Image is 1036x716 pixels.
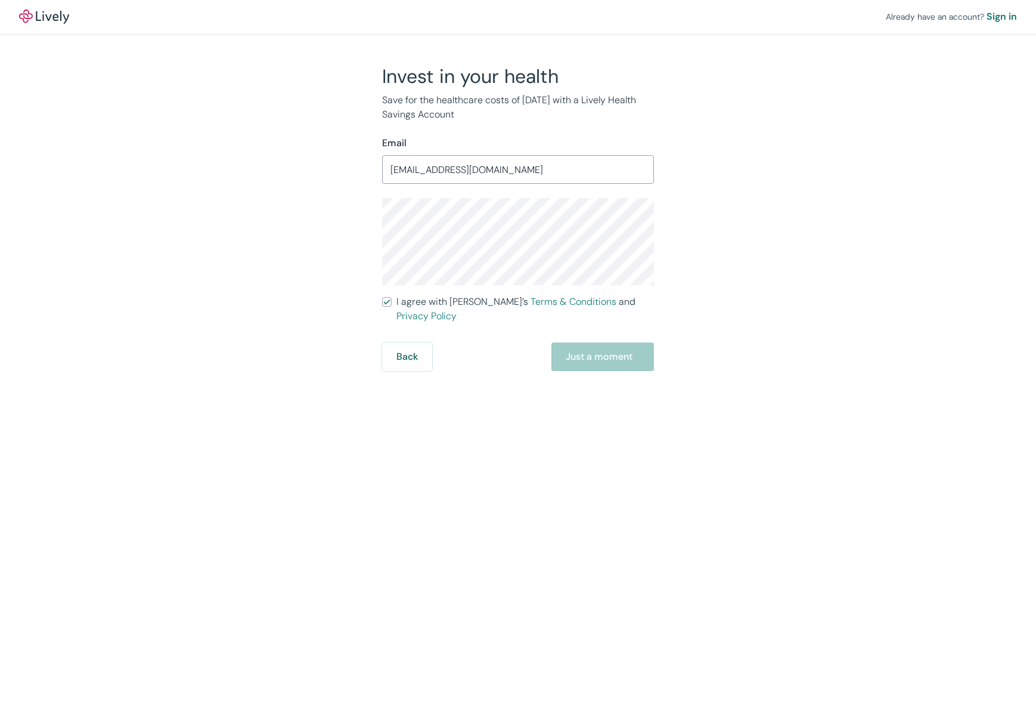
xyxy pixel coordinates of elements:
[396,295,654,323] span: I agree with [PERSON_NAME]’s and
[19,10,69,24] a: LivelyLively
[19,10,69,24] img: Lively
[396,310,457,322] a: Privacy Policy
[382,64,654,88] h2: Invest in your health
[382,342,432,371] button: Back
[382,93,654,122] p: Save for the healthcare costs of [DATE] with a Lively Health Savings Account
[987,10,1017,24] a: Sign in
[886,10,1017,24] div: Already have an account?
[531,295,616,308] a: Terms & Conditions
[382,136,407,150] label: Email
